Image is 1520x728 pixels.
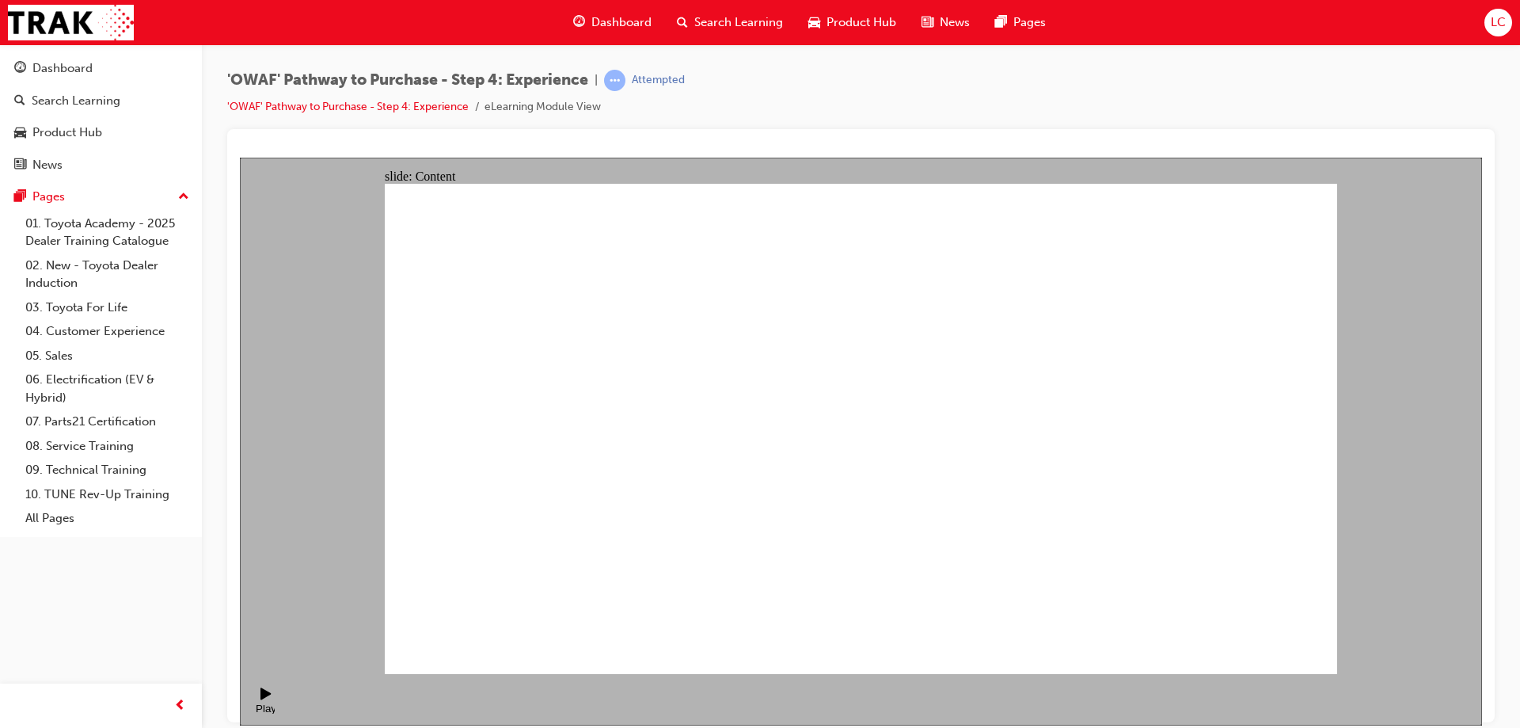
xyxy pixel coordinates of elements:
span: LC [1491,13,1506,32]
button: LC [1484,9,1512,36]
a: car-iconProduct Hub [796,6,909,39]
a: guage-iconDashboard [560,6,664,39]
span: Pages [1013,13,1046,32]
div: Dashboard [32,59,93,78]
span: Dashboard [591,13,652,32]
a: Search Learning [6,86,196,116]
div: Play (Ctrl+Alt+P) [13,545,40,569]
a: 06. Electrification (EV & Hybrid) [19,368,196,410]
a: pages-iconPages [982,6,1058,39]
a: 08. Service Training [19,434,196,459]
a: All Pages [19,506,196,531]
span: news-icon [921,13,933,32]
span: News [940,13,970,32]
a: 09. Technical Training [19,458,196,482]
span: pages-icon [14,190,26,204]
a: 10. TUNE Rev-Up Training [19,482,196,507]
span: Search Learning [694,13,783,32]
span: prev-icon [174,696,186,716]
span: guage-icon [573,13,585,32]
a: 'OWAF' Pathway to Purchase - Step 4: Experience [227,100,469,113]
a: search-iconSearch Learning [664,6,796,39]
button: Play (Ctrl+Alt+P) [8,529,35,556]
span: pages-icon [995,13,1007,32]
span: | [595,71,598,90]
a: 05. Sales [19,344,196,368]
a: 04. Customer Experience [19,319,196,344]
img: Trak [8,5,134,40]
a: 07. Parts21 Certification [19,410,196,434]
a: news-iconNews [909,6,982,39]
span: learningRecordVerb_ATTEMPT-icon [604,70,625,91]
div: News [32,156,63,174]
span: search-icon [677,13,688,32]
div: playback controls [8,516,35,568]
button: Pages [6,182,196,212]
a: 01. Toyota Academy - 2025 Dealer Training Catalogue [19,212,196,253]
div: Search Learning [32,92,120,110]
span: guage-icon [14,62,26,76]
button: DashboardSearch LearningProduct HubNews [6,51,196,182]
span: Product Hub [826,13,896,32]
div: Product Hub [32,124,102,142]
span: up-icon [178,187,189,208]
li: eLearning Module View [484,98,601,116]
span: car-icon [808,13,820,32]
span: car-icon [14,126,26,140]
a: News [6,151,196,180]
div: Attempted [632,73,685,88]
span: 'OWAF' Pathway to Purchase - Step 4: Experience [227,71,588,90]
div: Pages [32,188,65,206]
a: 03. Toyota For Life [19,295,196,320]
a: Product Hub [6,118,196,147]
span: news-icon [14,158,26,173]
a: 02. New - Toyota Dealer Induction [19,253,196,295]
span: search-icon [14,94,25,109]
a: Dashboard [6,54,196,83]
